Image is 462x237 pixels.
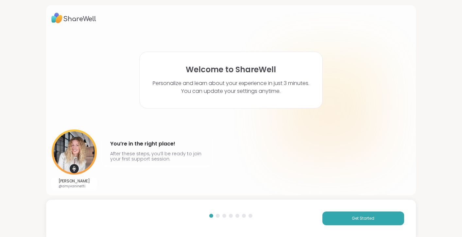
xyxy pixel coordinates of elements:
img: mic icon [70,164,79,173]
p: Personalize and learn about your experience in just 3 minutes. You can update your settings anytime. [153,79,309,95]
img: User image [52,129,97,175]
h4: You’re in the right place! [110,139,204,149]
button: Get Started [322,212,404,225]
p: @amyvaninetti [59,184,90,189]
p: After these steps, you’ll be ready to join your first support session. [110,151,204,161]
h1: Welcome to ShareWell [186,65,276,74]
img: ShareWell Logo [51,10,96,25]
span: Get Started [352,215,374,221]
p: [PERSON_NAME] [59,178,90,184]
